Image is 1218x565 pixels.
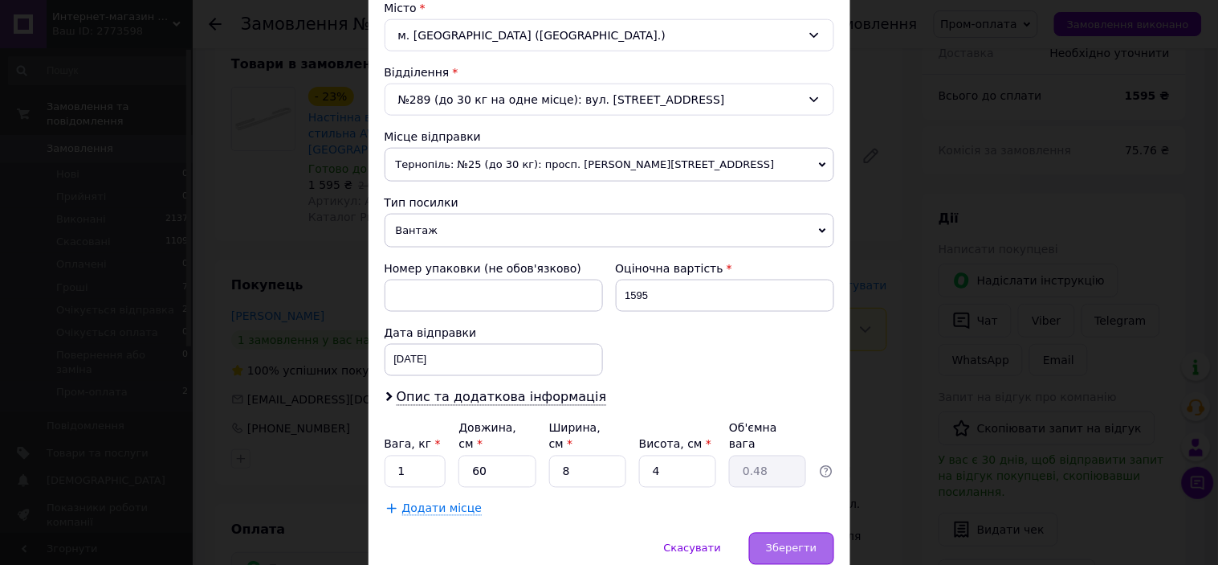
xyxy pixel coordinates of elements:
[385,130,482,143] span: Місце відправки
[397,390,607,406] span: Опис та додаткова інформація
[385,196,458,209] span: Тип посилки
[385,148,834,182] span: Тернопіль: №25 (до 30 кг): просп. [PERSON_NAME][STREET_ADDRESS]
[664,542,721,555] span: Скасувати
[385,260,603,276] div: Номер упаковки (не обов'язково)
[385,64,834,80] div: Відділення
[729,420,806,452] div: Об'ємна вага
[458,422,516,451] label: Довжина, см
[639,438,711,451] label: Висота, см
[385,84,834,116] div: №289 (до 30 кг на одне місце): вул. [STREET_ADDRESS]
[402,502,483,516] span: Додати місце
[385,438,441,451] label: Вага, кг
[385,214,834,248] span: Вантаж
[616,260,834,276] div: Оціночна вартість
[549,422,601,451] label: Ширина, см
[385,325,603,341] div: Дата відправки
[385,19,834,51] div: м. [GEOGRAPHIC_DATA] ([GEOGRAPHIC_DATA].)
[766,542,817,555] span: Зберегти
